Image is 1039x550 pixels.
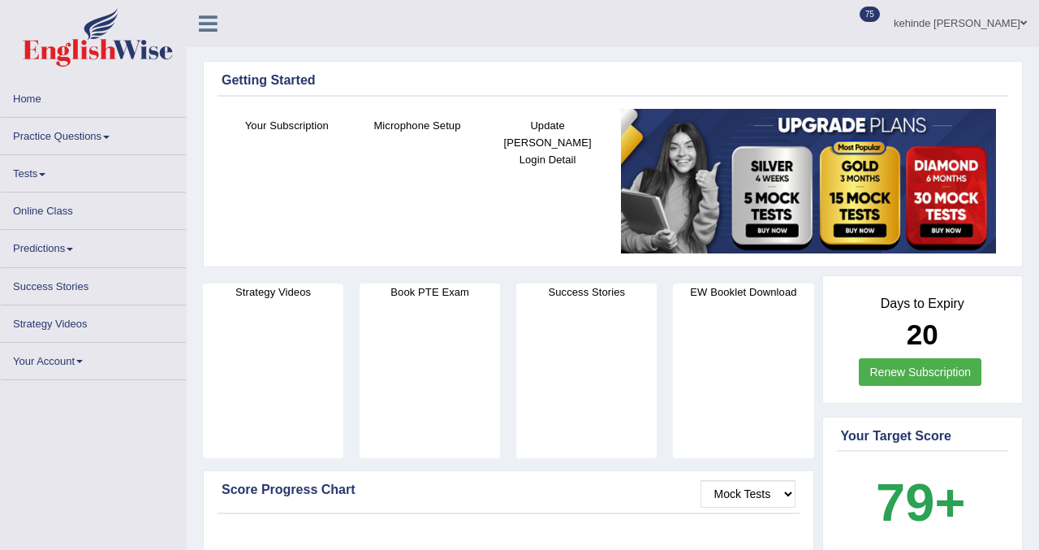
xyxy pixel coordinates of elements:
[621,109,996,254] img: small5.jpg
[1,193,186,224] a: Online Class
[222,480,795,500] div: Score Progress Chart
[360,117,475,134] h4: Microphone Setup
[1,230,186,262] a: Predictions
[1,155,186,187] a: Tests
[516,284,657,301] h4: Success Stories
[859,358,981,386] a: Renew Subscription
[230,117,344,134] h4: Your Subscription
[1,305,186,337] a: Strategy Videos
[203,284,343,301] h4: Strategy Videos
[360,284,500,301] h4: Book PTE Exam
[1,268,186,300] a: Success Stories
[860,6,880,22] span: 75
[841,297,1005,311] h4: Days to Expiry
[222,71,1004,90] div: Getting Started
[1,118,186,149] a: Practice Questions
[490,117,605,168] h4: Update [PERSON_NAME] Login Detail
[876,473,965,532] b: 79+
[1,80,186,112] a: Home
[673,284,813,301] h4: EW Booklet Download
[907,318,938,350] b: 20
[841,427,1005,446] div: Your Target Score
[1,343,186,375] a: Your Account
